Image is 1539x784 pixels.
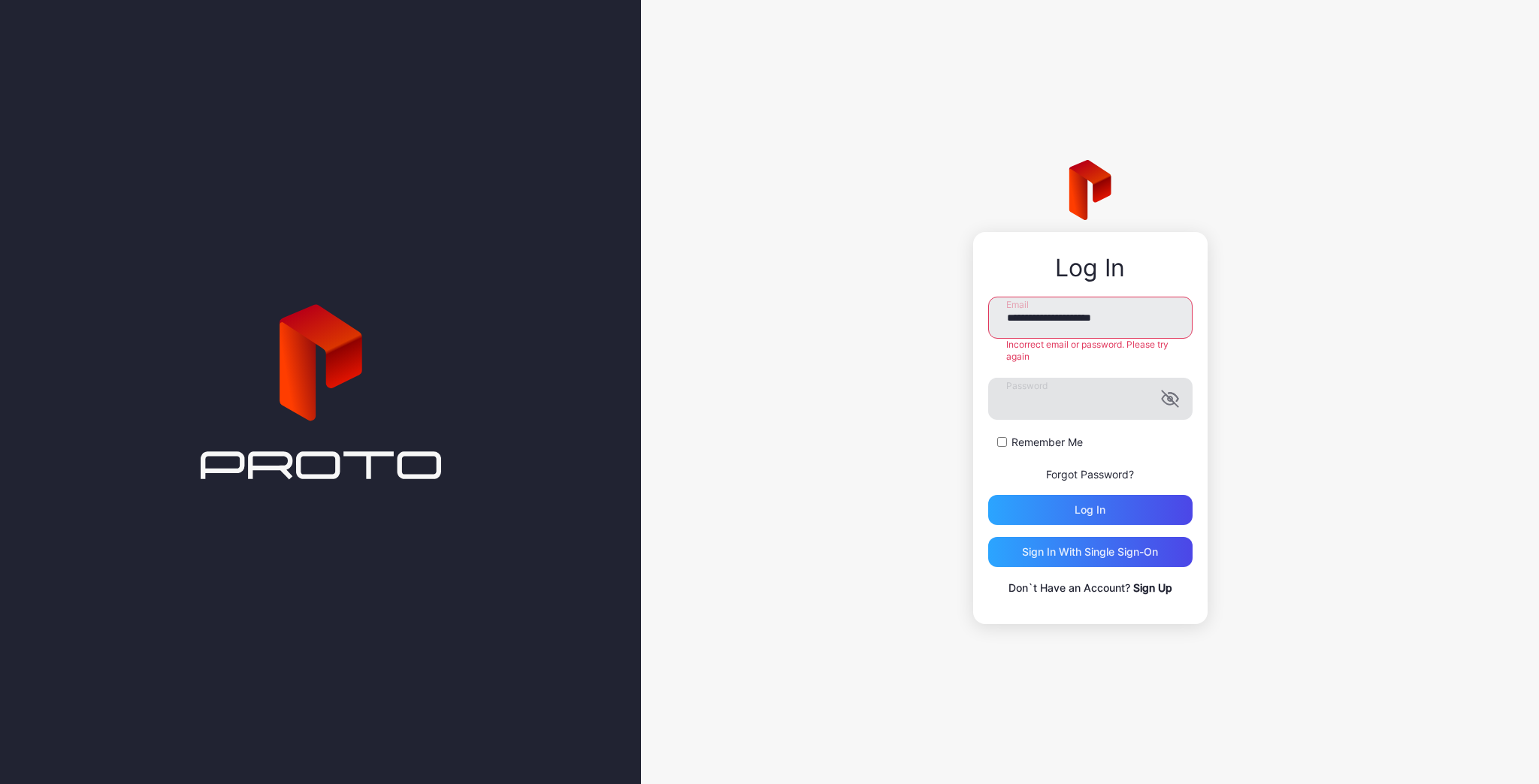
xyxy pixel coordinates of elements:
button: Password [1161,390,1179,408]
a: Sign Up [1133,581,1172,594]
div: Sign in With Single Sign-On [1022,546,1158,558]
p: Don`t Have an Account? [988,579,1193,597]
button: Sign in With Single Sign-On [988,537,1193,567]
input: Password [988,378,1193,420]
input: Email [988,297,1193,339]
button: Log in [988,495,1193,525]
label: Remember Me [1011,435,1083,450]
div: Log In [988,255,1193,282]
div: Incorrect email or password. Please try again [988,339,1193,363]
div: Log in [1075,504,1105,516]
a: Forgot Password? [1046,468,1134,481]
